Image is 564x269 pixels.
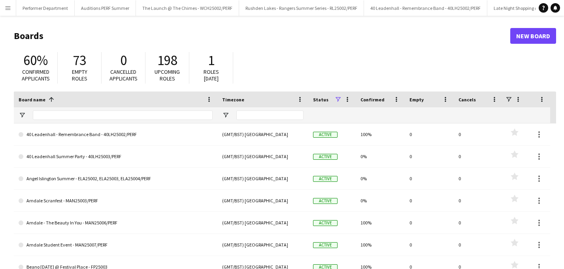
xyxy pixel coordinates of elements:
[405,234,454,256] div: 0
[405,212,454,234] div: 0
[217,234,308,256] div: (GMT/BST) [GEOGRAPHIC_DATA]
[120,52,127,69] span: 0
[405,190,454,211] div: 0
[360,97,385,103] span: Confirmed
[22,68,50,82] span: Confirmed applicants
[157,52,177,69] span: 198
[409,97,424,103] span: Empty
[356,146,405,167] div: 0%
[204,68,219,82] span: Roles [DATE]
[19,168,213,190] a: Angel Islington Summer - ELA25002, ELA25003, ELA25004/PERF
[356,168,405,189] div: 0%
[458,97,476,103] span: Cancels
[313,132,338,138] span: Active
[109,68,138,82] span: Cancelled applicants
[364,0,487,16] button: 40 Leadenhall - Remembrance Band - 40LH25002/PERF
[313,154,338,160] span: Active
[19,234,213,256] a: Arndale Student Event - MAN25007/PERF
[222,112,229,119] button: Open Filter Menu
[313,97,328,103] span: Status
[454,168,503,189] div: 0
[19,123,213,146] a: 40 Leadenhall - Remembrance Band - 40LH25002/PERF
[19,212,213,234] a: Arndale - The Beauty In You - MAN25006/PERF
[454,190,503,211] div: 0
[454,123,503,145] div: 0
[217,212,308,234] div: (GMT/BST) [GEOGRAPHIC_DATA]
[239,0,364,16] button: Rushden Lakes - Rangers Summer Series - RL25002/PERF
[356,234,405,256] div: 100%
[405,168,454,189] div: 0
[405,123,454,145] div: 0
[208,52,215,69] span: 1
[217,123,308,145] div: (GMT/BST) [GEOGRAPHIC_DATA]
[454,212,503,234] div: 0
[75,0,136,16] button: Auditions PERF Summer
[356,190,405,211] div: 0%
[236,110,304,120] input: Timezone Filter Input
[217,168,308,189] div: (GMT/BST) [GEOGRAPHIC_DATA]
[510,28,556,44] a: New Board
[356,123,405,145] div: 100%
[19,146,213,168] a: 40 Leadenhall Summer Party - 40LH25003/PERF
[222,97,244,103] span: Timezone
[73,52,86,69] span: 73
[19,112,26,119] button: Open Filter Menu
[14,30,510,42] h1: Boards
[23,52,48,69] span: 60%
[19,97,45,103] span: Board name
[33,110,213,120] input: Board name Filter Input
[16,0,75,16] button: Performer Department
[155,68,180,82] span: Upcoming roles
[217,146,308,167] div: (GMT/BST) [GEOGRAPHIC_DATA]
[217,190,308,211] div: (GMT/BST) [GEOGRAPHIC_DATA]
[405,146,454,167] div: 0
[19,190,213,212] a: Arndale Scranfest - MAN25003/PERF
[454,234,503,256] div: 0
[356,212,405,234] div: 100%
[313,220,338,226] span: Active
[313,242,338,248] span: Active
[313,176,338,182] span: Active
[136,0,239,16] button: The Launch @ The Chimes - WCH25002/PERF
[72,68,87,82] span: Empty roles
[454,146,503,167] div: 0
[313,198,338,204] span: Active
